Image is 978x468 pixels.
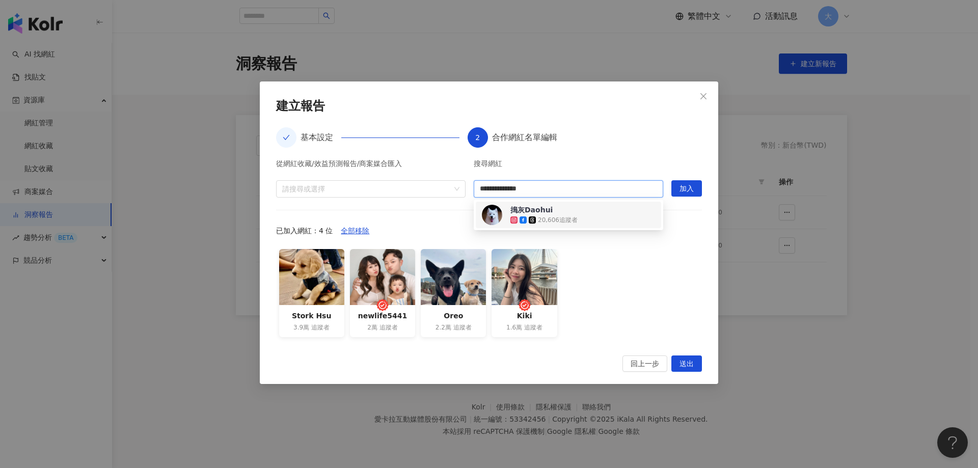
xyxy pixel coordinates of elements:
div: 建立報告 [276,98,702,115]
span: 追蹤者 [379,323,398,332]
button: Close [693,86,714,106]
div: Kiki [497,310,552,321]
span: 送出 [680,356,694,372]
span: 追蹤者 [311,323,330,332]
button: 全部移除 [333,223,377,239]
span: 1.6萬 [506,323,522,332]
span: 加入 [680,181,694,197]
button: 回上一步 [622,355,667,372]
span: 2.2萬 [436,323,451,332]
span: 回上一步 [631,356,659,372]
div: 基本設定 [301,127,341,148]
button: 加入 [671,180,702,197]
div: 20,606 追蹤者 [538,216,578,225]
div: 搜尋網紅 [474,160,663,172]
div: newlife5441 [355,310,410,321]
div: 搗灰Daohui [510,205,553,215]
div: 合作網紅名單編輯 [492,127,557,148]
span: 2萬 [367,323,377,332]
span: 追蹤者 [524,323,542,332]
span: check [283,134,290,141]
span: 全部移除 [341,223,369,239]
span: 3.9萬 [293,323,309,332]
div: 已加入網紅：4 位 [276,223,702,239]
img: KOL Avatar [482,205,502,225]
span: 追蹤者 [453,323,472,332]
span: 2 [475,133,480,142]
div: Stork Hsu [284,310,339,321]
div: 搗灰Daohui [476,202,661,228]
div: Oreo [426,310,481,321]
button: 送出 [671,355,702,372]
div: 從網紅收藏/效益預測報告/商案媒合匯入 [276,160,466,172]
span: close [699,92,708,100]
